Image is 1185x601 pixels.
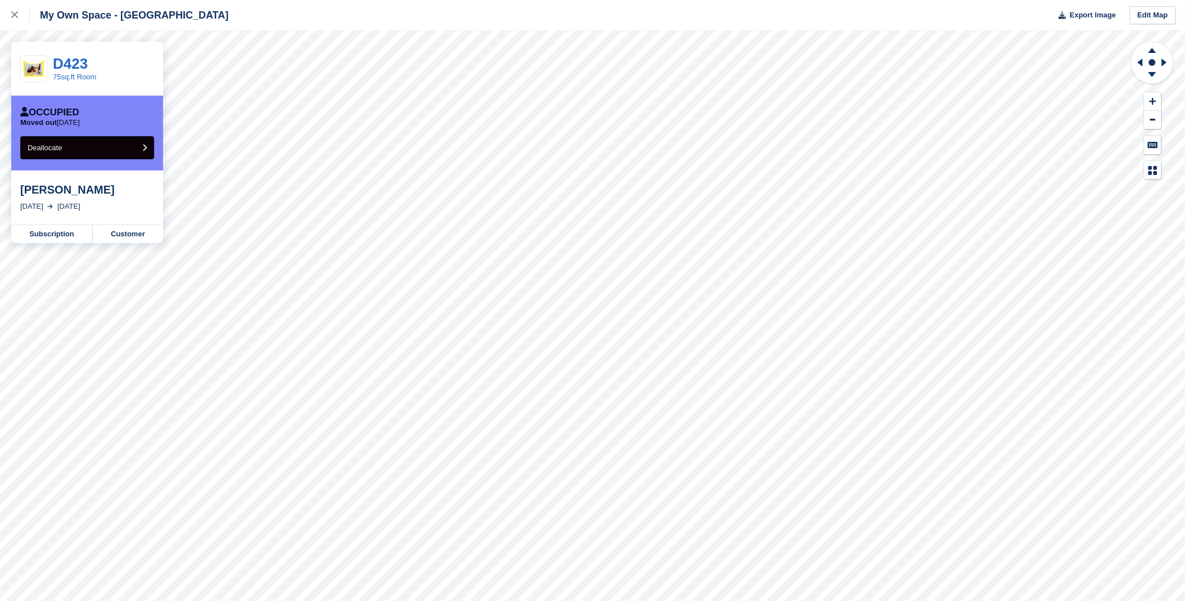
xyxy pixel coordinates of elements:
[1070,10,1116,21] span: Export Image
[93,225,163,243] a: Customer
[20,201,43,212] div: [DATE]
[28,143,62,152] span: Deallocate
[20,107,79,118] div: Occupied
[1145,161,1161,180] button: Map Legend
[1145,111,1161,129] button: Zoom Out
[21,56,47,82] img: 75sqft_storage_room-front-3.png
[20,136,154,159] button: Deallocate
[1145,92,1161,111] button: Zoom In
[1145,136,1161,154] button: Keyboard Shortcuts
[57,201,80,212] div: [DATE]
[47,204,53,209] img: arrow-right-light-icn-cde0832a797a2874e46488d9cf13f60e5c3a73dbe684e267c42b8395dfbc2abf.svg
[53,73,96,81] a: 75sq.ft Room
[53,55,88,72] a: D423
[1130,6,1176,25] a: Edit Map
[20,118,57,127] span: Moved out
[11,225,93,243] a: Subscription
[30,8,228,22] div: My Own Space - [GEOGRAPHIC_DATA]
[20,183,154,196] div: [PERSON_NAME]
[20,118,80,127] p: [DATE]
[1052,6,1116,25] button: Export Image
